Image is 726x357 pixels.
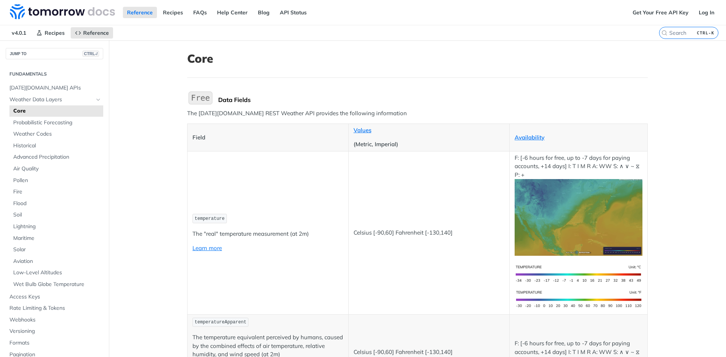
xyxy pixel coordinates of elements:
[13,235,101,242] span: Maritime
[6,94,103,105] a: Weather Data LayersHide subpages for Weather Data Layers
[515,270,642,277] span: Expand image
[695,7,718,18] a: Log In
[192,244,222,252] a: Learn more
[6,314,103,326] a: Webhooks
[13,177,101,184] span: Pollen
[9,186,103,198] a: Fire
[9,267,103,278] a: Low-Level Altitudes
[45,29,65,36] span: Recipes
[9,328,101,335] span: Versioning
[192,133,343,142] p: Field
[32,27,69,39] a: Recipes
[9,256,103,267] a: Aviation
[6,82,103,94] a: [DATE][DOMAIN_NAME] APIs
[9,84,101,92] span: [DATE][DOMAIN_NAME] APIs
[13,200,101,207] span: Flood
[13,188,101,196] span: Fire
[9,198,103,209] a: Flood
[661,30,667,36] svg: Search
[9,279,103,290] a: Wet Bulb Globe Temperature
[187,109,648,118] p: The [DATE][DOMAIN_NAME] REST Weather API provides the following information
[213,7,252,18] a: Help Center
[9,117,103,128] a: Probabilistic Forecasting
[13,119,101,127] span: Probabilistic Forecasting
[195,216,225,221] span: temperature
[13,153,101,161] span: Advanced Precipitation
[515,295,642,302] span: Expand image
[9,293,101,301] span: Access Keys
[13,130,101,138] span: Weather Codes
[9,175,103,186] a: Pollen
[13,223,101,230] span: Lightning
[354,229,504,237] p: Celsius [-90,60] Fahrenheit [-130,140]
[192,230,343,238] p: The "real" temperature measurement (at 2m)
[9,304,101,312] span: Rate Limiting & Tokens
[6,48,103,59] button: JUMP TOCTRL-/
[515,134,544,141] a: Availability
[13,281,101,288] span: Wet Bulb Globe Temperature
[9,163,103,175] a: Air Quality
[6,71,103,77] h2: Fundamentals
[254,7,274,18] a: Blog
[218,96,648,104] div: Data Fields
[9,105,103,117] a: Core
[9,96,93,104] span: Weather Data Layers
[13,107,101,115] span: Core
[6,326,103,337] a: Versioning
[9,151,103,163] a: Advanced Precipitation
[9,244,103,255] a: Solar
[13,142,101,150] span: Historical
[13,246,101,253] span: Solar
[695,29,716,37] kbd: CTRL-K
[13,269,101,277] span: Low-Level Altitudes
[9,316,101,324] span: Webhooks
[9,140,103,151] a: Historical
[354,127,371,134] a: Values
[123,7,157,18] a: Reference
[354,140,504,149] p: (Metric, Imperial)
[159,7,187,18] a: Recipes
[195,320,247,325] span: temperatureApparent
[13,211,101,219] span: Soil
[6,337,103,349] a: Formats
[354,348,504,357] p: Celsius [-90,60] Fahrenheit [-130,140]
[187,52,648,65] h1: Core
[515,213,642,221] span: Expand image
[9,221,103,232] a: Lightning
[9,339,101,347] span: Formats
[95,97,101,103] button: Hide subpages for Weather Data Layers
[9,128,103,140] a: Weather Codes
[83,29,109,36] span: Reference
[276,7,311,18] a: API Status
[6,303,103,314] a: Rate Limiting & Tokens
[13,258,101,265] span: Aviation
[71,27,113,39] a: Reference
[82,51,99,57] span: CTRL-/
[9,209,103,221] a: Soil
[13,165,101,173] span: Air Quality
[6,291,103,303] a: Access Keys
[515,154,642,256] p: F: [-6 hours for free, up to -7 days for paying accounts, +14 days] I: T I M R A: WW S: ∧ ∨ ~ ⧖ P: +
[9,233,103,244] a: Maritime
[189,7,211,18] a: FAQs
[10,4,115,19] img: Tomorrow.io Weather API Docs
[8,27,30,39] span: v4.0.1
[628,7,693,18] a: Get Your Free API Key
